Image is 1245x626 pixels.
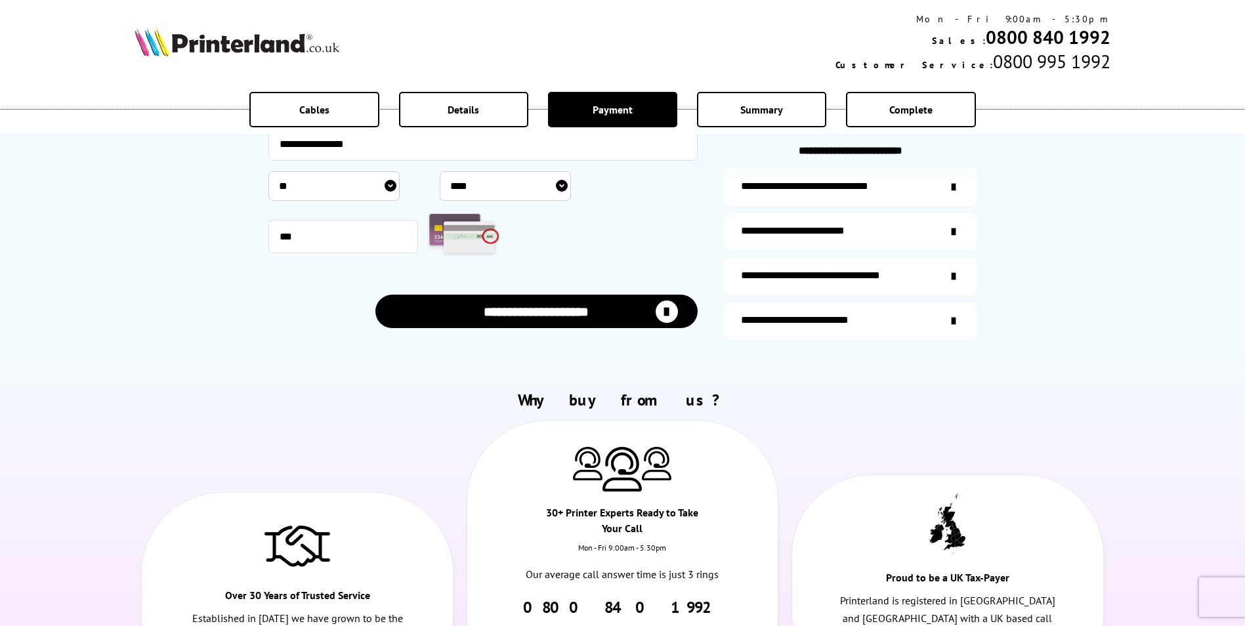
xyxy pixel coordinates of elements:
[835,59,993,71] span: Customer Service:
[835,13,1110,25] div: Mon - Fri 9:00am - 5:30pm
[724,213,977,250] a: items-arrive
[573,447,602,480] img: Printer Experts
[740,103,783,116] span: Summary
[135,390,1110,410] h2: Why buy from us?
[724,303,977,339] a: secure-website
[135,28,339,56] img: Printerland Logo
[986,25,1110,49] a: 0800 840 1992
[932,35,986,47] span: Sales:
[593,103,633,116] span: Payment
[220,587,375,610] div: Over 30 Years of Trusted Service
[642,447,671,480] img: Printer Experts
[523,597,722,617] a: 0800 840 1992
[514,566,732,583] p: Our average call answer time is just 3 rings
[993,49,1110,73] span: 0800 995 1992
[264,519,330,572] img: Trusted Service
[724,258,977,295] a: additional-cables
[299,103,329,116] span: Cables
[545,505,700,543] div: 30+ Printer Experts Ready to Take Your Call
[467,543,778,566] div: Mon - Fri 9:00am - 5.30pm
[929,493,965,554] img: UK tax payer
[724,169,977,205] a: additional-ink
[889,103,933,116] span: Complete
[870,570,1025,592] div: Proud to be a UK Tax-Payer
[448,103,479,116] span: Details
[602,447,642,492] img: Printer Experts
